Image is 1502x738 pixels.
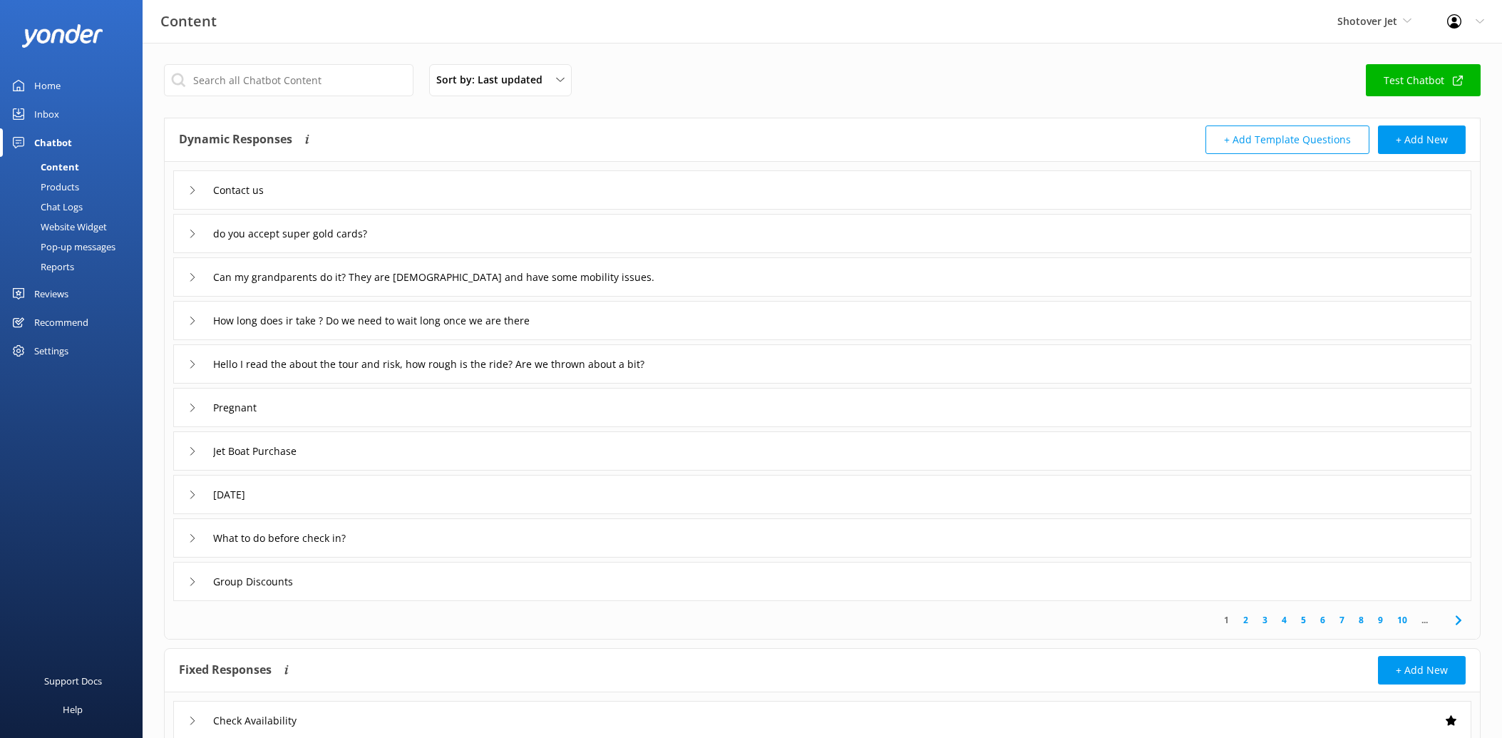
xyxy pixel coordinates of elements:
[1414,613,1435,627] span: ...
[44,667,102,695] div: Support Docs
[436,72,551,88] span: Sort by: Last updated
[160,10,217,33] h3: Content
[1378,125,1466,154] button: + Add New
[9,177,143,197] a: Products
[1390,613,1414,627] a: 10
[1205,125,1369,154] button: + Add Template Questions
[9,217,143,237] a: Website Widget
[1332,613,1352,627] a: 7
[9,237,143,257] a: Pop-up messages
[9,157,79,177] div: Content
[179,125,292,154] h4: Dynamic Responses
[34,308,88,337] div: Recommend
[1371,613,1390,627] a: 9
[1313,613,1332,627] a: 6
[164,64,413,96] input: Search all Chatbot Content
[1378,656,1466,685] button: + Add New
[9,257,143,277] a: Reports
[9,197,83,217] div: Chat Logs
[1275,613,1294,627] a: 4
[21,24,103,48] img: yonder-white-logo.png
[34,337,68,365] div: Settings
[1255,613,1275,627] a: 3
[9,237,115,257] div: Pop-up messages
[179,656,272,685] h4: Fixed Responses
[1294,613,1313,627] a: 5
[9,157,143,177] a: Content
[63,695,83,724] div: Help
[34,128,72,157] div: Chatbot
[34,71,61,100] div: Home
[1352,613,1371,627] a: 8
[1217,613,1236,627] a: 1
[1236,613,1255,627] a: 2
[34,280,68,308] div: Reviews
[1366,64,1481,96] a: Test Chatbot
[9,217,107,237] div: Website Widget
[34,100,59,128] div: Inbox
[1337,14,1397,28] span: Shotover Jet
[9,197,143,217] a: Chat Logs
[9,177,79,197] div: Products
[9,257,74,277] div: Reports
